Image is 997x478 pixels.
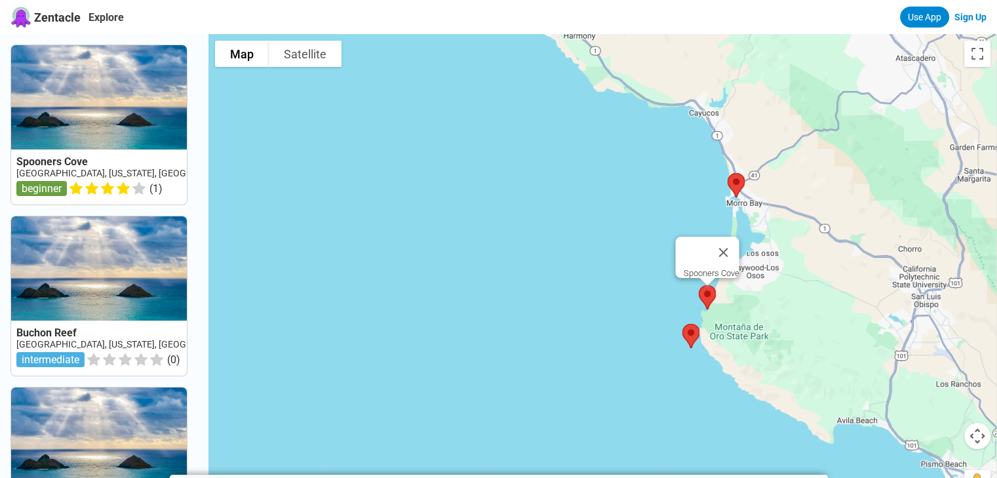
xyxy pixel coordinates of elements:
button: Map camera controls [964,423,990,449]
div: Spooners Cove [683,268,739,278]
img: Zentacle logo [10,7,31,28]
a: Sign Up [954,12,987,22]
button: Toggle fullscreen view [964,41,990,67]
a: Zentacle logoZentacle [10,7,81,28]
button: Show street map [215,41,269,67]
span: Zentacle [34,10,81,24]
a: Use App [900,7,949,28]
button: Close [707,237,739,268]
button: Show satellite imagery [269,41,342,67]
a: Explore [88,11,124,24]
